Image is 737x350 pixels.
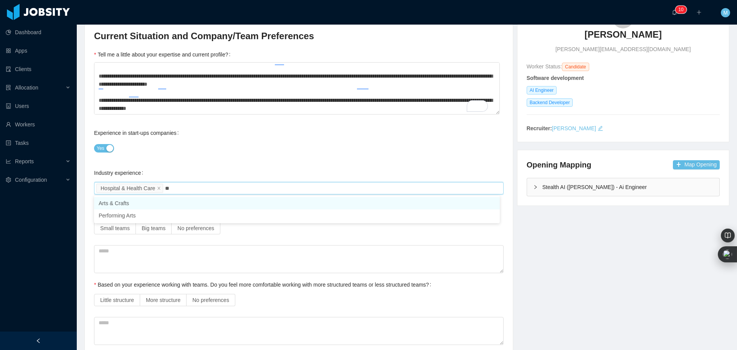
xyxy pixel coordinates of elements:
[94,130,182,136] label: Experience in start-ups companies
[146,297,180,303] span: More structure
[555,45,691,53] span: [PERSON_NAME][EMAIL_ADDRESS][DOMAIN_NAME]
[100,297,134,303] span: Little structure
[491,201,495,206] i: icon: check
[15,158,34,164] span: Reports
[533,185,538,189] i: icon: right
[6,25,71,40] a: icon: pie-chartDashboard
[6,61,71,77] a: icon: auditClients
[142,225,165,231] span: Big teams
[527,178,719,196] div: icon: rightStealth AI ([PERSON_NAME]) - Ai Engineer
[94,144,114,153] button: Experience in start-ups companies
[527,63,562,70] span: Worker Status:
[177,225,214,231] span: No preferences
[723,8,728,17] span: M
[678,6,681,13] p: 1
[192,297,229,303] span: No preferences
[94,282,434,288] label: Based on your experience working with teams. Do you feel more comfortable working with more struc...
[94,170,146,176] label: Industry experience
[94,30,504,42] h3: Current Situation and Company/Team Preferences
[527,75,584,81] strong: Software development
[96,184,163,193] li: Hospital & Health Care
[552,125,596,131] a: [PERSON_NAME]
[527,98,573,107] span: Backend Developer
[585,28,662,41] h3: [PERSON_NAME]
[94,209,500,222] li: Performing Arts
[94,62,500,114] textarea: To enrich screen reader interactions, please activate Accessibility in Grammarly extension settings
[97,144,104,152] span: Yes
[696,10,702,15] i: icon: plus
[527,125,552,131] strong: Recruiter:
[672,10,677,15] i: icon: bell
[6,98,71,114] a: icon: robotUsers
[527,159,592,170] h4: Opening Mapping
[675,6,686,13] sup: 10
[165,184,173,193] input: Industry experience
[15,177,47,183] span: Configuration
[6,135,71,151] a: icon: profileTasks
[6,177,11,182] i: icon: setting
[157,186,161,191] i: icon: close
[681,6,684,13] p: 0
[6,159,11,164] i: icon: line-chart
[15,85,38,91] span: Allocation
[101,184,155,192] div: Hospital & Health Care
[6,85,11,90] i: icon: solution
[491,213,495,218] i: icon: check
[94,197,500,209] li: Arts & Crafts
[100,225,130,231] span: Small teams
[6,43,71,58] a: icon: appstoreApps
[562,63,589,71] span: Candidate
[585,28,662,45] a: [PERSON_NAME]
[673,160,720,169] button: icon: plusMap Opening
[527,86,557,95] span: AI Engineer
[6,117,71,132] a: icon: userWorkers
[598,126,603,131] i: icon: edit
[94,51,233,58] label: Tell me a little about your expertise and current profile?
